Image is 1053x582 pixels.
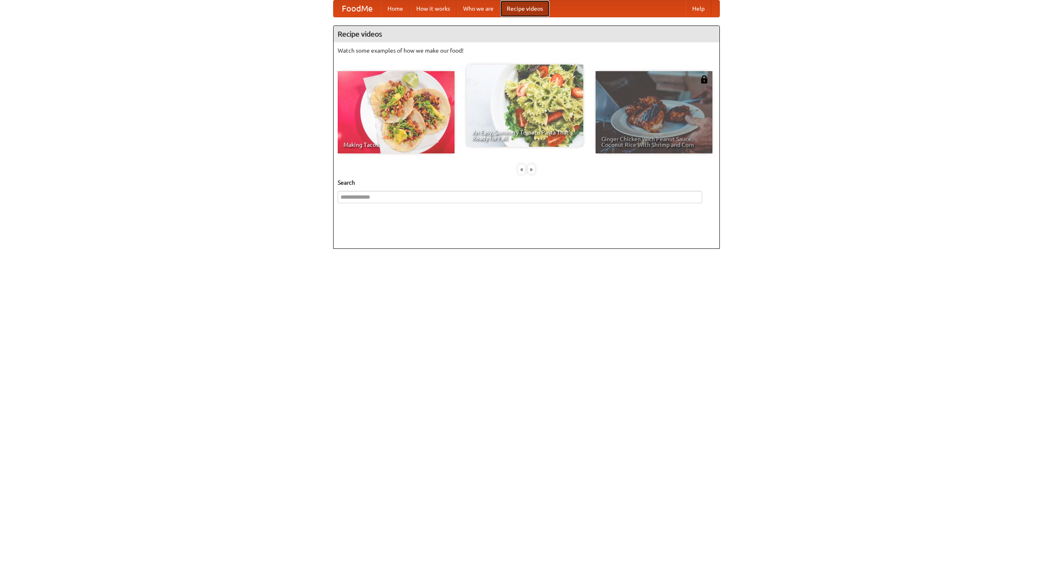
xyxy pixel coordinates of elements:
img: 483408.png [700,75,708,83]
a: Recipe videos [500,0,550,17]
div: » [528,164,535,174]
span: An Easy, Summery Tomato Pasta That's Ready for Fall [472,130,578,141]
a: Making Tacos [338,71,455,153]
a: How it works [410,0,457,17]
p: Watch some examples of how we make our food! [338,46,715,55]
h5: Search [338,179,715,187]
a: Help [686,0,711,17]
div: « [518,164,525,174]
a: FoodMe [334,0,381,17]
h4: Recipe videos [334,26,719,42]
a: Who we are [457,0,500,17]
a: An Easy, Summery Tomato Pasta That's Ready for Fall [466,65,583,147]
a: Home [381,0,410,17]
span: Making Tacos [343,142,449,148]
